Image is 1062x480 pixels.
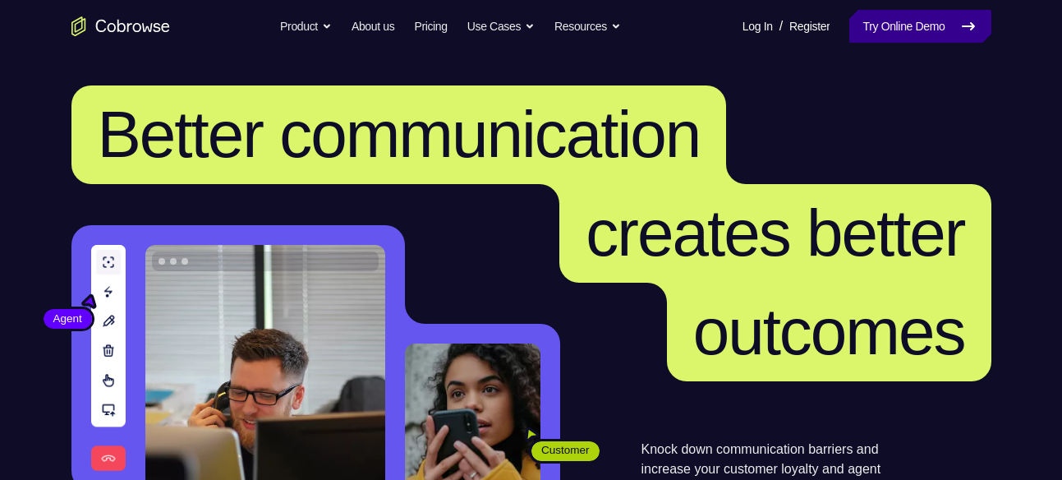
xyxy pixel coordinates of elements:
a: Log In [742,10,773,43]
a: Try Online Demo [849,10,991,43]
button: Product [280,10,332,43]
a: Go to the home page [71,16,170,36]
button: Resources [554,10,621,43]
button: Use Cases [467,10,535,43]
a: Register [789,10,830,43]
span: outcomes [693,295,965,368]
span: Better communication [98,98,701,171]
a: About us [352,10,394,43]
a: Pricing [414,10,447,43]
span: creates better [586,196,964,270]
span: / [779,16,783,36]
